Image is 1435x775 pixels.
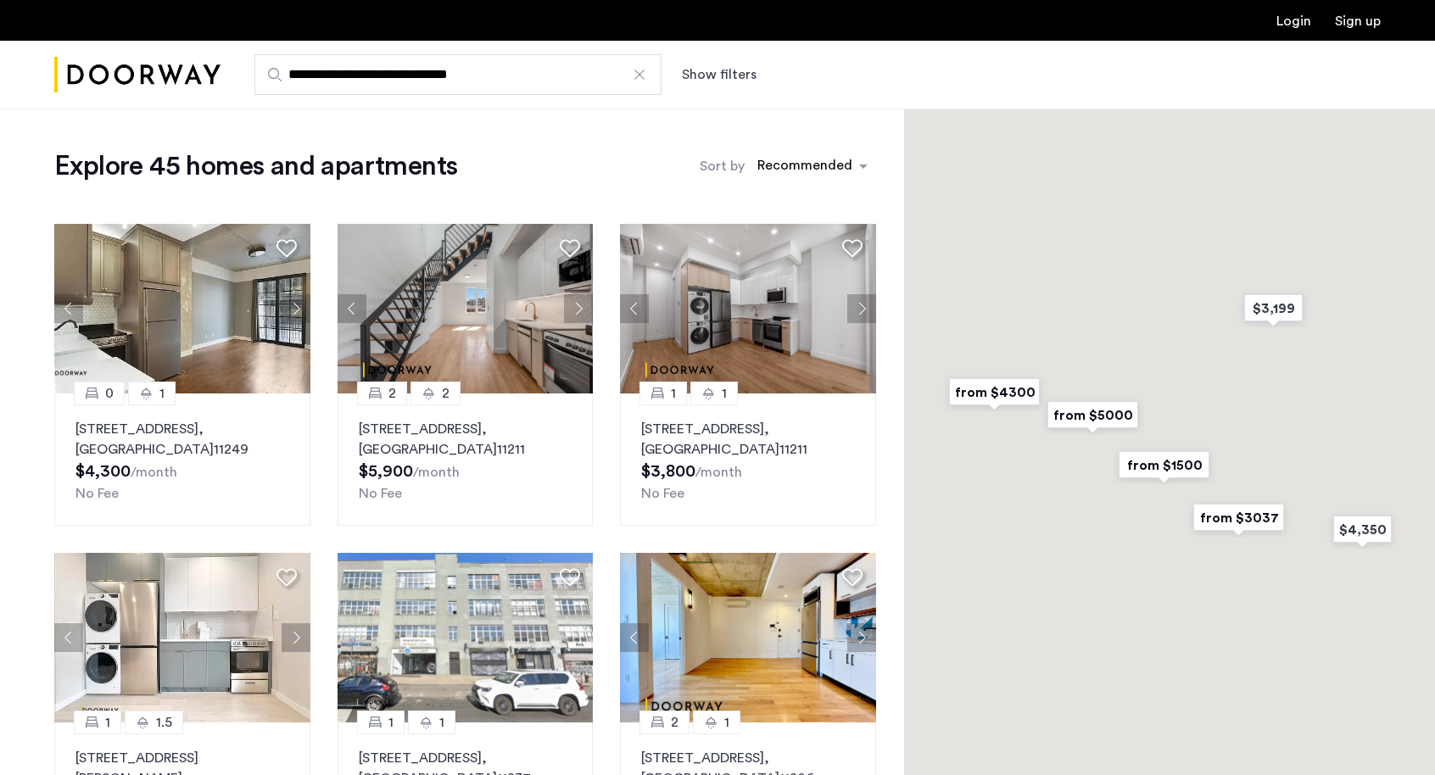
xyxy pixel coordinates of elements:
[641,419,855,460] p: [STREET_ADDRESS] 11211
[1335,14,1381,28] a: Registration
[54,43,221,107] img: logo
[159,383,165,404] span: 1
[54,294,83,323] button: Previous apartment
[338,553,594,722] img: 2016_638526800116717092.jpeg
[749,151,876,181] ng-select: sort-apartment
[1187,499,1291,537] div: from $3037
[338,393,594,526] a: 22[STREET_ADDRESS], [GEOGRAPHIC_DATA]11211No Fee
[755,155,852,180] div: Recommended
[105,712,110,733] span: 1
[359,487,402,500] span: No Fee
[1112,446,1216,484] div: from $1500
[695,466,742,479] sub: /month
[671,383,676,404] span: 1
[75,463,131,480] span: $4,300
[564,294,593,323] button: Next apartment
[359,463,413,480] span: $5,900
[620,224,876,393] img: 360ac8f6-4482-47b0-bc3d-3cb89b569d10_638940168465498320.jpeg
[388,712,394,733] span: 1
[847,294,876,323] button: Next apartment
[1237,289,1309,327] div: $3,199
[105,383,114,404] span: 0
[1330,707,1384,758] iframe: chat widget
[620,553,876,722] img: dc6efc1f-24ba-4395-9182-45437e21be9a_638852473212537001.jpeg
[1326,510,1399,549] div: $4,350
[413,466,460,479] sub: /month
[620,294,649,323] button: Previous apartment
[641,487,684,500] span: No Fee
[131,466,177,479] sub: /month
[1276,14,1311,28] a: Login
[282,623,310,652] button: Next apartment
[54,623,83,652] button: Previous apartment
[439,712,444,733] span: 1
[75,419,289,460] p: [STREET_ADDRESS] 11249
[724,712,729,733] span: 1
[156,712,172,733] span: 1.5
[620,623,649,652] button: Previous apartment
[1041,396,1145,434] div: from $5000
[282,294,310,323] button: Next apartment
[942,373,1047,411] div: from $4300
[54,224,310,393] img: 2014_638672101499880796.jpeg
[388,383,396,404] span: 2
[700,156,745,176] label: Sort by
[54,553,310,722] img: 2013_638486532318122738.jpeg
[620,393,876,526] a: 11[STREET_ADDRESS], [GEOGRAPHIC_DATA]11211No Fee
[54,393,310,526] a: 01[STREET_ADDRESS], [GEOGRAPHIC_DATA]11249No Fee
[254,54,662,95] input: Apartment Search
[641,463,695,480] span: $3,800
[75,487,119,500] span: No Fee
[338,224,594,393] img: 360ac8f6-4482-47b0-bc3d-3cb89b569d10_638940170028358571.jpeg
[359,419,572,460] p: [STREET_ADDRESS] 11211
[54,43,221,107] a: Cazamio Logo
[722,383,727,404] span: 1
[682,64,757,85] button: Show or hide filters
[338,294,366,323] button: Previous apartment
[847,623,876,652] button: Next apartment
[671,712,678,733] span: 2
[442,383,449,404] span: 2
[54,149,457,183] h1: Explore 45 homes and apartments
